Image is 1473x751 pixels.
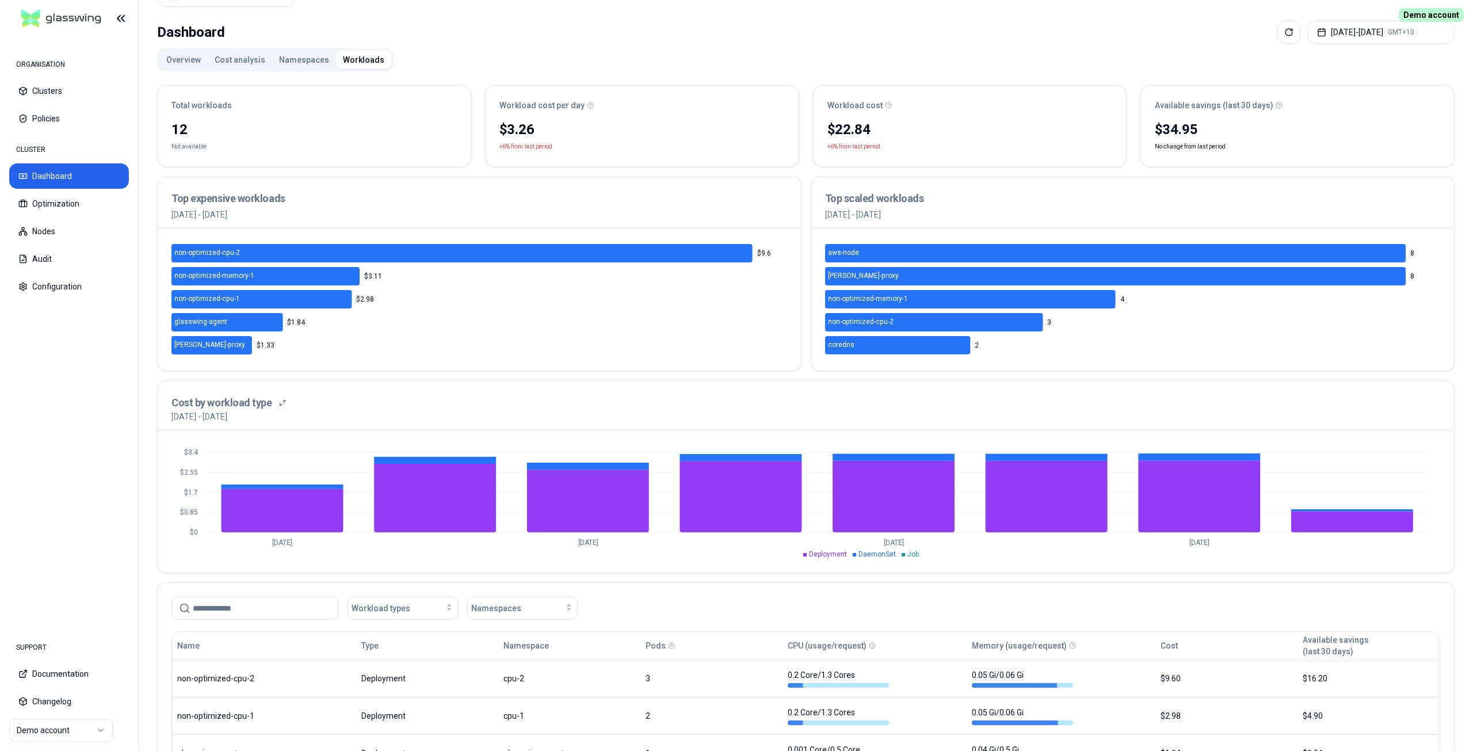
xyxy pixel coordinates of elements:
div: $34.95 [1155,120,1440,139]
tspan: [DATE] [1189,539,1209,547]
div: Workload cost per day [499,100,785,111]
div: Not available [171,141,207,153]
p: +6% from last period [827,141,880,153]
h3: Cost by workload type [171,395,272,411]
tspan: $0 [190,528,198,536]
div: $9.60 [1161,673,1292,684]
div: $22.84 [827,120,1113,139]
span: Deployment [809,550,847,558]
button: Memory (usage/request) [972,634,1067,657]
tspan: [DATE] [272,539,292,547]
div: 2 [646,710,777,722]
span: Job [907,550,919,558]
div: Dashboard [157,21,225,44]
div: No change from last period [1141,118,1454,166]
div: Available savings (last 30 days) [1155,100,1440,111]
div: non-optimized-cpu-2 [177,673,278,684]
div: 12 [171,120,457,139]
div: cpu-2 [503,673,577,684]
div: SUPPORT [9,636,129,659]
button: Clusters [9,78,129,104]
div: Workload cost [827,100,1113,111]
p: [DATE] - [DATE] [825,209,1441,220]
h3: Top scaled workloads [825,190,1441,207]
div: CLUSTER [9,138,129,161]
button: [DATE]-[DATE]GMT+10 [1307,21,1455,44]
button: Workload types [348,597,458,620]
button: Configuration [9,274,129,299]
tspan: $2.55 [180,468,198,476]
button: Policies [9,106,129,131]
img: GlassWing [17,5,106,32]
div: 0.2 Core / 1.3 Cores [788,707,889,725]
button: Workloads [336,51,391,69]
button: Dashboard [9,163,129,189]
tspan: [DATE] [578,539,598,547]
button: Cost [1161,634,1178,657]
div: $3.26 [499,120,785,139]
button: Available savings(last 30 days) [1303,634,1369,657]
button: Namespaces [467,597,578,620]
div: non-optimized-cpu-1 [177,710,278,722]
tspan: $0.85 [180,508,198,516]
div: Total workloads [171,100,457,111]
div: 0.2 Core / 1.3 Cores [788,669,889,688]
span: Demo account [1399,8,1464,22]
button: Namespaces [272,51,336,69]
button: Documentation [9,661,129,687]
p: +6% from last period [499,141,552,153]
div: 0.05 Gi / 0.06 Gi [972,669,1073,688]
button: Nodes [9,219,129,244]
div: Deployment [361,673,493,684]
h3: Top expensive workloads [171,190,787,207]
button: CPU (usage/request) [788,634,867,657]
button: Namespace [503,634,549,657]
div: 3 [646,673,777,684]
button: Cost analysis [208,51,272,69]
tspan: $3.4 [184,448,199,456]
span: DaemonSet [858,550,896,558]
span: GMT+10 [1388,28,1414,37]
p: [DATE] - [DATE] [171,411,227,422]
span: Namespaces [471,603,521,614]
tspan: [DATE] [884,539,904,547]
button: Name [177,634,200,657]
span: Workload types [352,603,410,614]
button: Overview [159,51,208,69]
div: Deployment [361,710,493,722]
button: Type [361,634,379,657]
button: Audit [9,246,129,272]
button: Pods [646,634,666,657]
p: [DATE] - [DATE] [171,209,787,220]
tspan: $1.7 [184,489,198,497]
div: $4.90 [1303,710,1434,722]
button: Optimization [9,191,129,216]
div: $2.98 [1161,710,1292,722]
div: $16.20 [1303,673,1434,684]
div: ORGANISATION [9,53,129,76]
button: Changelog [9,689,129,714]
div: 0.05 Gi / 0.06 Gi [972,707,1073,725]
div: cpu-1 [503,710,577,722]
